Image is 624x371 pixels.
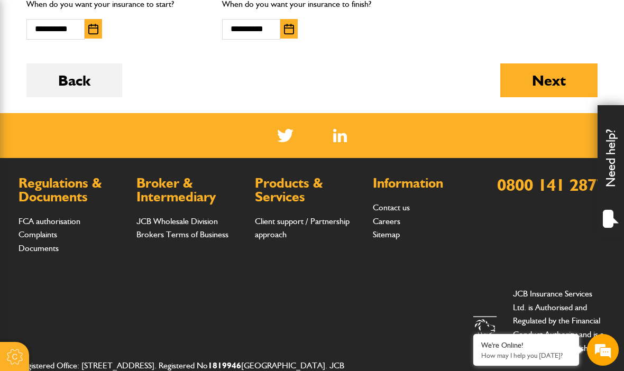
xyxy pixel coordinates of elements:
a: Careers [373,216,400,226]
input: Enter your email address [14,129,193,152]
img: Choose date [284,24,294,34]
input: Enter your last name [14,98,193,121]
img: Choose date [88,24,98,34]
div: Chat with us now [55,59,178,73]
a: 1819946 [208,360,241,370]
h2: Broker & Intermediary [136,177,244,203]
div: Minimize live chat window [173,5,199,31]
img: Linked In [333,129,347,142]
input: Enter your phone number [14,160,193,183]
button: Back [26,63,122,97]
div: Need help? [598,105,624,237]
a: Contact us [373,202,410,212]
h2: Products & Services [255,177,362,203]
h2: Regulations & Documents [19,177,126,203]
img: Twitter [277,129,293,142]
div: We're Online! [481,341,571,350]
button: Next [500,63,598,97]
a: 0800 141 2877 [497,174,605,195]
a: Brokers Terms of Business [136,229,228,239]
p: How may I help you today? [481,351,571,359]
em: Start Chat [144,291,192,305]
a: Documents [19,243,59,253]
a: FCA authorisation [19,216,80,226]
a: Client support / Partnership approach [255,216,350,240]
img: d_20077148190_company_1631870298795_20077148190 [18,59,44,73]
textarea: Type your message and hit 'Enter' [14,191,193,312]
a: Sitemap [373,229,400,239]
a: JCB Wholesale Division [136,216,218,226]
a: Complaints [19,229,57,239]
h2: Information [373,177,480,190]
a: LinkedIn [333,129,347,142]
